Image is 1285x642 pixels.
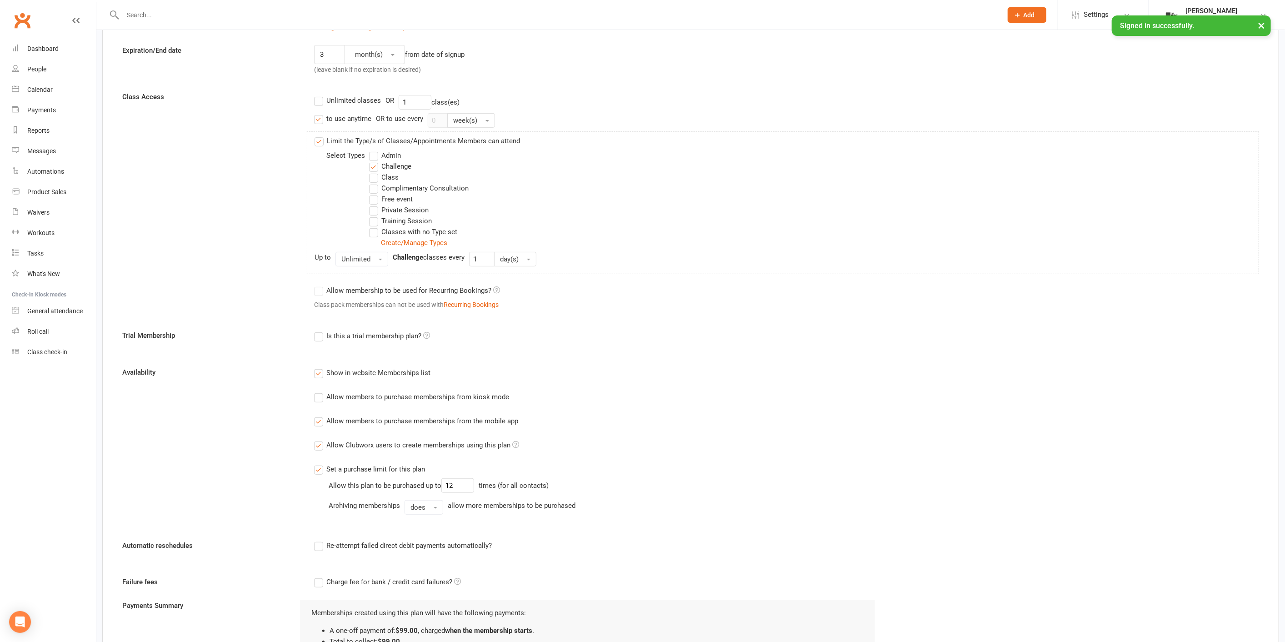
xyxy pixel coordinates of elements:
[12,223,96,243] a: Workouts
[27,229,55,236] div: Workouts
[315,252,331,263] div: Up to
[27,328,49,335] div: Roll call
[447,113,495,128] button: week(s)
[27,86,53,93] div: Calendar
[115,45,307,56] label: Expiration/End date
[326,150,381,161] div: Select Types
[393,253,423,261] strong: Challenge
[330,625,864,636] li: A one-off payment of: , charged .
[393,252,465,263] div: classes every
[1185,7,1237,15] div: [PERSON_NAME]
[444,300,499,310] button: Recurring Bookings
[326,391,509,401] div: Allow members to purchase memberships from kiosk mode
[27,106,56,114] div: Payments
[115,91,307,102] label: Class Access
[12,100,96,120] a: Payments
[12,264,96,284] a: What's New
[453,116,477,125] span: week(s)
[115,540,307,551] label: Automatic reschedules
[27,45,59,52] div: Dashboard
[369,194,413,205] label: Free event
[355,50,383,59] span: month(s)
[341,255,370,263] span: Unlimited
[314,540,492,551] label: Re-attempt failed direct debit payments automatically?
[329,500,876,515] div: allow more memberships to be purchased
[115,330,307,341] label: Trial Membership
[9,611,31,633] div: Open Intercom Messenger
[115,600,307,611] label: Payments Summary
[1008,7,1046,23] button: Add
[369,183,469,194] label: Complimentary Consultation
[12,80,96,100] a: Calendar
[27,188,66,196] div: Product Sales
[335,252,388,266] button: Unlimited
[314,285,500,296] label: Allow membership to be used for Recurring Bookings?
[314,300,1259,310] div: Class pack memberships can not be used with
[385,95,394,106] div: OR
[12,141,96,161] a: Messages
[326,416,518,425] div: Allow members to purchase memberships from the mobile app
[1163,6,1181,24] img: thumb_image1749576563.png
[329,500,400,511] div: Archiving memberships
[326,440,519,449] div: Allow Clubworx users to create memberships using this plan
[369,172,399,183] label: Class
[27,127,50,134] div: Reports
[315,135,520,146] label: Limit the Type/s of Classes/Appointments Members can attend
[369,150,401,161] label: Admin
[12,202,96,223] a: Waivers
[410,503,425,512] span: does
[120,9,996,21] input: Search...
[12,301,96,321] a: General attendance kiosk mode
[1185,15,1237,23] div: The Weight Rm
[405,49,465,60] div: from date of signup
[329,478,474,493] div: Allow this plan to be purchased up to
[314,331,430,341] label: Is this a trial membership plan?
[445,627,532,635] strong: when the membership starts
[12,321,96,342] a: Roll call
[399,95,460,110] div: class(es)
[326,577,452,586] span: Charge fee for bank / credit card failures?
[27,65,46,73] div: People
[12,59,96,80] a: People
[12,39,96,59] a: Dashboard
[27,250,44,257] div: Tasks
[1024,11,1035,19] span: Add
[326,113,371,123] div: to use anytime
[381,239,447,247] a: Create/Manage Types
[27,168,64,175] div: Automations
[115,367,307,378] label: Availability
[27,307,83,315] div: General attendance
[314,66,421,73] span: (leave blank if no expiration is desired)
[11,9,34,32] a: Clubworx
[12,243,96,264] a: Tasks
[1084,5,1109,25] span: Settings
[345,45,405,64] button: month(s)
[1253,15,1270,35] button: ×
[27,270,60,277] div: What's New
[500,255,519,263] span: day(s)
[27,348,67,356] div: Class check-in
[395,627,418,635] strong: $99.00
[1120,21,1194,30] span: Signed in successfully.
[115,577,307,587] label: Failure fees
[369,161,411,172] label: Challenge
[369,205,429,216] label: Private Session
[27,209,50,216] div: Waivers
[27,147,56,155] div: Messages
[376,113,423,124] div: OR to use every
[12,161,96,182] a: Automations
[369,216,432,226] label: Training Session
[405,500,443,515] button: does
[12,182,96,202] a: Product Sales
[12,342,96,362] a: Class kiosk mode
[12,120,96,141] a: Reports
[369,226,457,237] label: Classes with no Type set
[326,95,381,105] div: Unlimited classes
[326,464,425,473] div: Set a purchase limit for this plan
[326,367,430,377] div: Show in website Memberships list
[494,252,536,266] button: day(s)
[479,480,549,491] div: times (for all contacts)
